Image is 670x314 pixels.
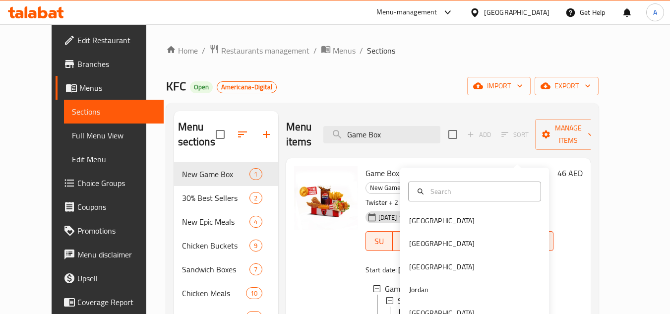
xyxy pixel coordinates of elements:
span: Coverage Report [77,296,156,308]
span: Coupons [77,201,156,213]
div: items [249,263,262,275]
h2: Menu sections [178,120,216,149]
span: Chicken Buckets [182,240,250,251]
span: Select all sections [210,124,231,145]
span: Menus [333,45,356,57]
span: Edit Menu [72,153,156,165]
span: Size [398,295,411,307]
a: Sections [64,100,164,124]
div: items [249,240,262,251]
span: Select section first [495,127,535,142]
span: New Epic Meals [182,216,250,228]
span: A [653,7,657,18]
span: 7 [250,265,261,274]
span: Chicken Meals [182,287,246,299]
button: MO [393,231,420,251]
span: Sections [72,106,156,118]
div: Chicken Meals10 [174,281,278,305]
div: 30% Best Sellers2 [174,186,278,210]
a: Upsell [56,266,164,290]
span: New Game Box [182,168,250,180]
span: Promotions [77,225,156,237]
p: Twister + 2 Strips + Med Fries + Dip + Can Drink [365,196,553,209]
a: Restaurants management [209,44,309,57]
span: SU [370,234,389,249]
h6: 46 AED [557,166,583,180]
span: export [543,80,591,92]
a: Coupons [56,195,164,219]
span: 9 [250,241,261,251]
span: Full Menu View [72,129,156,141]
span: Game Box -Up to 36 AED FREE Game Credits [365,166,516,181]
div: Chicken Buckets9 [174,234,278,257]
div: New Game Box1 [174,162,278,186]
div: [GEOGRAPHIC_DATA] [409,215,475,226]
a: Branches [56,52,164,76]
div: items [246,287,262,299]
a: Edit Restaurant [56,28,164,52]
a: Menus [56,76,164,100]
nav: breadcrumb [166,44,599,57]
span: 30% Best Sellers [182,192,250,204]
span: Edit Restaurant [77,34,156,46]
div: New Game Box [365,182,417,194]
button: export [535,77,599,95]
button: SU [365,231,393,251]
li: / [360,45,363,57]
a: Promotions [56,219,164,243]
span: import [475,80,523,92]
div: Jordan [409,284,428,295]
span: [DATE] 11:47 AM [374,213,429,222]
div: Open [190,81,213,93]
span: 2 [250,193,261,203]
li: / [202,45,205,57]
span: Menu disclaimer [77,249,156,260]
div: Sandwich Boxes7 [174,257,278,281]
span: Choice Groups [77,177,156,189]
span: 4 [250,217,261,227]
span: Restaurants management [221,45,309,57]
span: Select section [442,124,463,145]
span: 1 [250,170,261,179]
img: Game Box -Up to 36 AED FREE Game Credits [294,166,358,230]
a: Menus [321,44,356,57]
a: Choice Groups [56,171,164,195]
span: Manage items [543,122,594,147]
span: Start date: [365,263,397,276]
span: Sandwich Boxes [182,263,250,275]
span: Game Box -Up to 36 AED FREE Game Credits [385,283,536,295]
input: Search [426,186,535,197]
span: Menus [79,82,156,94]
div: [GEOGRAPHIC_DATA] [409,261,475,272]
div: items [249,192,262,204]
div: Menu-management [376,6,437,18]
span: Upsell [77,272,156,284]
h2: Menu items [286,120,312,149]
button: Manage items [535,119,602,150]
span: Branches [77,58,156,70]
span: 10 [246,289,261,298]
input: search [323,126,440,143]
div: [GEOGRAPHIC_DATA] [409,238,475,249]
span: Open [190,83,213,91]
a: Home [166,45,198,57]
span: New Game Box [366,182,417,193]
span: Americana-Digital [217,83,276,91]
div: New Epic Meals4 [174,210,278,234]
a: Edit Menu [64,147,164,171]
a: Full Menu View [64,124,164,147]
li: / [313,45,317,57]
span: Add item [463,127,495,142]
div: items [249,168,262,180]
span: Sort sections [231,123,254,146]
div: [GEOGRAPHIC_DATA] [484,7,549,18]
span: MO [397,234,416,249]
span: KFC [166,75,186,97]
a: Menu disclaimer [56,243,164,266]
span: Sections [367,45,395,57]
